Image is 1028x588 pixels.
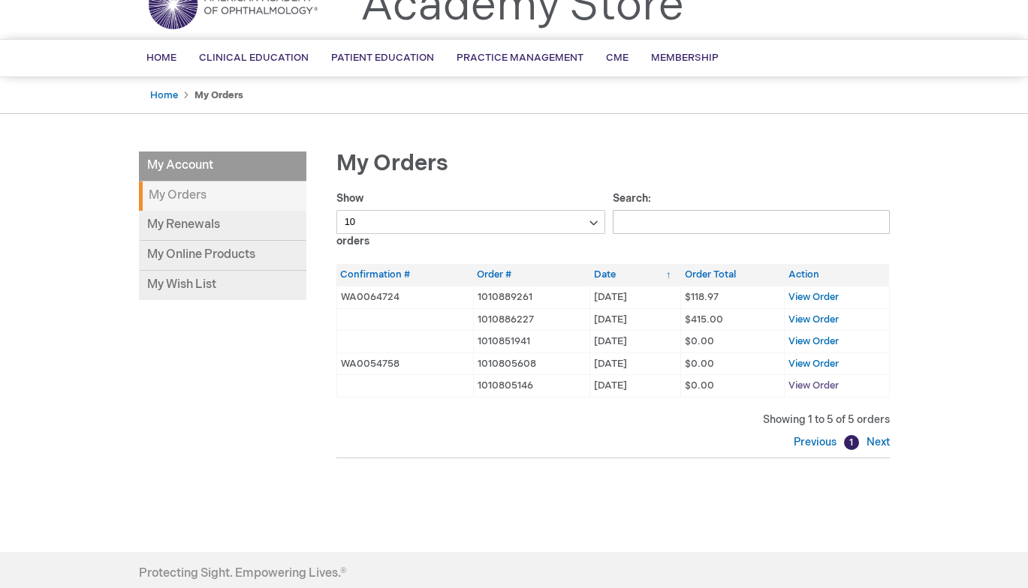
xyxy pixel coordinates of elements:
[336,210,606,234] select: Showorders
[863,436,890,448] a: Next
[473,264,590,286] th: Order #: activate to sort column ascending
[473,286,590,308] td: 1010889261
[150,89,178,101] a: Home
[473,308,590,331] td: 1010886227
[685,291,719,303] span: $118.97
[139,271,306,300] a: My Wish List
[139,211,306,241] a: My Renewals
[590,286,681,308] td: [DATE]
[139,241,306,271] a: My Online Products
[336,352,473,375] td: WA0054758
[336,150,448,177] span: My Orders
[194,89,243,101] strong: My Orders
[651,52,719,64] span: Membership
[788,291,839,303] a: View Order
[473,352,590,375] td: 1010805608
[457,52,583,64] span: Practice Management
[336,412,890,427] div: Showing 1 to 5 of 5 orders
[473,375,590,397] td: 1010805146
[681,264,785,286] th: Order Total: activate to sort column ascending
[606,52,629,64] span: CME
[139,181,306,211] strong: My Orders
[685,335,714,347] span: $0.00
[590,331,681,353] td: [DATE]
[336,192,606,247] label: Show orders
[613,210,890,234] input: Search:
[331,52,434,64] span: Patient Education
[788,335,839,347] a: View Order
[336,264,473,286] th: Confirmation #: activate to sort column ascending
[613,192,890,228] label: Search:
[685,379,714,391] span: $0.00
[788,358,839,370] a: View Order
[844,435,859,450] a: 1
[788,379,839,391] a: View Order
[788,313,839,325] a: View Order
[146,52,176,64] span: Home
[139,567,346,580] h4: Protecting Sight. Empowering Lives.®
[685,358,714,370] span: $0.00
[590,308,681,331] td: [DATE]
[590,375,681,397] td: [DATE]
[199,52,309,64] span: Clinical Education
[785,264,889,286] th: Action: activate to sort column ascending
[590,352,681,375] td: [DATE]
[473,331,590,353] td: 1010851941
[794,436,840,448] a: Previous
[336,286,473,308] td: WA0064724
[685,313,723,325] span: $415.00
[590,264,681,286] th: Date: activate to sort column ascending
